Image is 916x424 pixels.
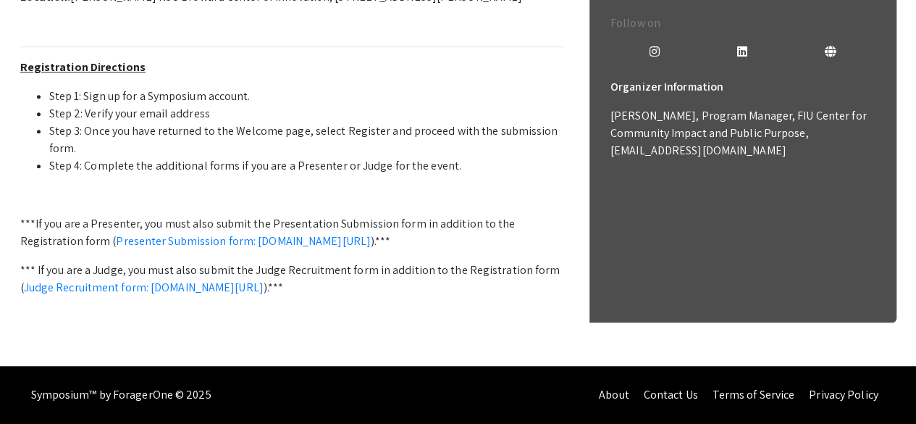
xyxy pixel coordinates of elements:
[49,157,563,175] li: Step 4: Complete the additional forms if you are a Presenter or Judge for the event.
[49,88,563,105] li: Step 1: Sign up for a Symposium account.
[11,359,62,413] iframe: Chat
[712,387,794,402] a: Terms of Service
[599,387,629,402] a: About
[20,215,563,250] p: ***If you are a Presenter, you must also submit the Presentation Submission form in addition to t...
[809,387,878,402] a: Privacy Policy
[24,280,264,295] a: Judge Recruitment form: [DOMAIN_NAME][URL]
[31,366,211,424] div: Symposium™ by ForagerOne © 2025
[49,122,563,157] li: Step 3: Once you have returned to the Welcome page, select Register and proceed with the submissi...
[610,14,875,32] p: Follow on
[610,107,875,159] p: [PERSON_NAME], Program Manager, FIU Center for Community Impact and Public Purpose, [EMAIL_ADDRES...
[49,105,563,122] li: Step 2: Verify your email address
[20,59,146,75] u: Registration Directions
[610,72,875,101] h6: Organizer Information
[116,233,371,249] a: Presenter Submission form: [DOMAIN_NAME][URL]
[643,387,697,402] a: Contact Us
[20,262,563,296] p: *** If you are a Judge, you must also submit the Judge Recruitment form in addition to the Regist...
